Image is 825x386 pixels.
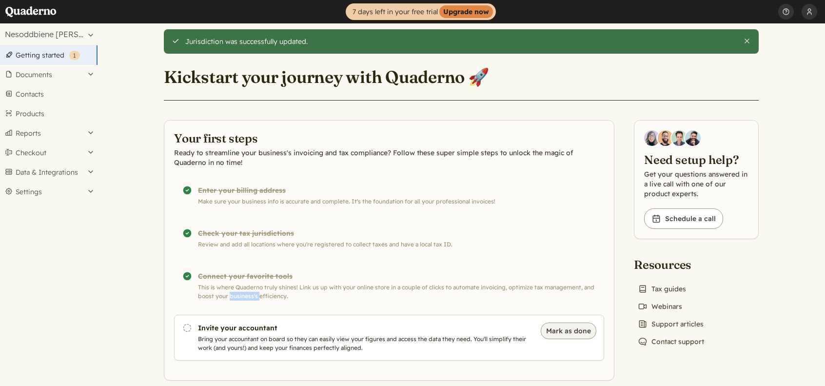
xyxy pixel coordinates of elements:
a: Webinars [634,300,686,313]
h2: Resources [634,257,708,272]
a: Schedule a call [644,208,723,229]
button: Close this alert [743,37,751,45]
strong: Upgrade now [439,5,493,18]
p: Bring your accountant on board so they can easily view your figures and access the data they need... [198,335,530,352]
a: 7 days left in your free trialUpgrade now [346,3,496,20]
img: Ivo Oltmans, Business Developer at Quaderno [671,130,687,146]
p: Get your questions answered in a live call with one of our product experts. [644,169,748,199]
div: Jurisdiction was successfully updated. [185,37,736,46]
h2: Your first steps [174,130,604,146]
button: Mark as done [541,323,596,339]
img: Javier Rubio, DevRel at Quaderno [685,130,701,146]
h2: Need setup help? [644,152,748,167]
img: Diana Carrasco, Account Executive at Quaderno [644,130,660,146]
span: 1 [73,52,76,59]
p: Ready to streamline your business's invoicing and tax compliance? Follow these super simple steps... [174,148,604,167]
a: Support articles [634,317,707,331]
h3: Invite your accountant [198,323,530,333]
a: Contact support [634,335,708,348]
a: Tax guides [634,282,690,296]
h1: Kickstart your journey with Quaderno 🚀 [164,66,489,88]
a: Invite your accountant Bring your accountant on board so they can easily view your figures and ac... [174,315,604,361]
img: Jairo Fumero, Account Executive at Quaderno [658,130,673,146]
